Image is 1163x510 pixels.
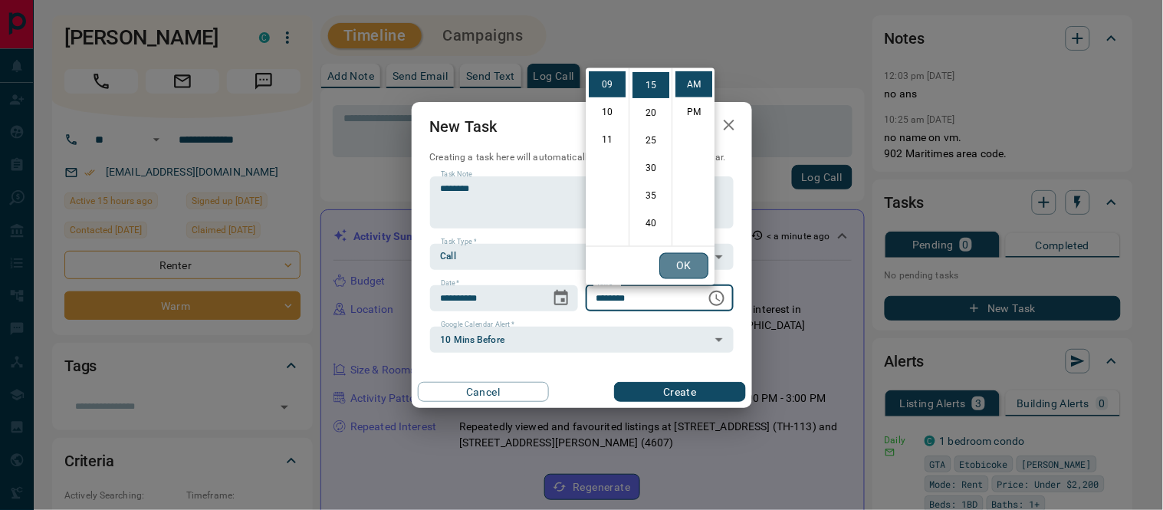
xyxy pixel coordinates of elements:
[441,169,472,179] label: Task Note
[632,100,669,126] li: 20 minutes
[632,127,669,153] li: 25 minutes
[629,68,672,246] ul: Select minutes
[632,44,669,71] li: 10 minutes
[412,102,516,151] h2: New Task
[589,44,626,70] li: 8 hours
[675,71,712,97] li: AM
[632,238,669,264] li: 45 minutes
[430,244,734,270] div: Call
[430,151,734,164] p: Creating a task here will automatically add it to your Google Calendar.
[589,71,626,97] li: 9 hours
[441,320,514,330] label: Google Calendar Alert
[632,183,669,209] li: 35 minutes
[596,278,616,288] label: Time
[430,327,734,353] div: 10 Mins Before
[632,72,669,98] li: 15 minutes
[589,99,626,125] li: 10 hours
[418,382,549,402] button: Cancel
[659,253,708,279] button: OK
[546,283,577,314] button: Choose date, selected date is Oct 23, 2025
[589,127,626,153] li: 11 hours
[632,155,669,181] li: 30 minutes
[441,278,460,288] label: Date
[675,99,712,125] li: PM
[441,237,477,247] label: Task Type
[586,68,629,246] ul: Select hours
[614,382,745,402] button: Create
[632,210,669,236] li: 40 minutes
[672,68,715,246] ul: Select meridiem
[701,283,732,314] button: Choose time, selected time is 9:15 AM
